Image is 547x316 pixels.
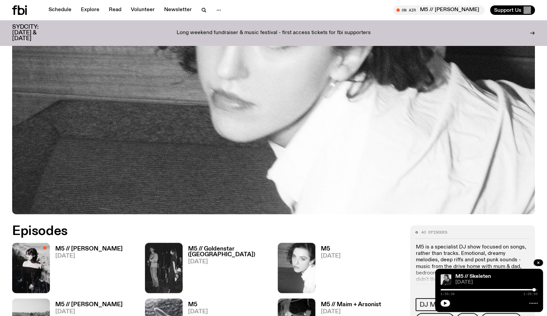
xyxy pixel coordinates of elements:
[490,5,535,15] button: Support Us
[440,292,455,296] span: 1:55:34
[416,244,529,315] p: M5 is a specialist DJ show focused on songs, rather than tracks. Emotional, dreamy melodies, deep...
[183,246,270,293] a: M5 // Goldenstar ([GEOGRAPHIC_DATA])[DATE]
[315,246,341,293] a: M5[DATE]
[188,302,208,308] h3: M5
[105,5,125,15] a: Read
[55,253,123,259] span: [DATE]
[177,30,371,36] p: Long weekend fundraiser & music festival - first access tickets for fbi supporters
[321,253,341,259] span: [DATE]
[421,231,447,234] span: 40 episodes
[321,302,381,308] h3: M5 // Maim + Arsonist
[77,5,103,15] a: Explore
[455,280,538,285] span: [DATE]
[188,246,270,258] h3: M5 // Goldenstar ([GEOGRAPHIC_DATA])
[55,246,123,252] h3: M5 // [PERSON_NAME]
[55,309,123,315] span: [DATE]
[188,309,208,315] span: [DATE]
[321,246,341,252] h3: M5
[12,225,358,237] h2: Episodes
[160,5,196,15] a: Newsletter
[55,302,123,308] h3: M5 // [PERSON_NAME]
[44,5,75,15] a: Schedule
[393,5,485,15] button: On AirM5 // [PERSON_NAME]
[12,24,55,42] h3: SYDCITY: [DATE] & [DATE]
[50,246,123,293] a: M5 // [PERSON_NAME][DATE]
[127,5,159,15] a: Volunteer
[278,243,315,293] img: A black and white photo of Lilly wearing a white blouse and looking up at the camera.
[321,309,381,315] span: [DATE]
[494,7,521,13] span: Support Us
[188,259,270,265] span: [DATE]
[455,274,491,279] a: M5 // Skeleten
[420,301,441,308] span: DJ Mix
[416,298,445,311] a: DJ Mix
[523,292,538,296] span: 1:59:59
